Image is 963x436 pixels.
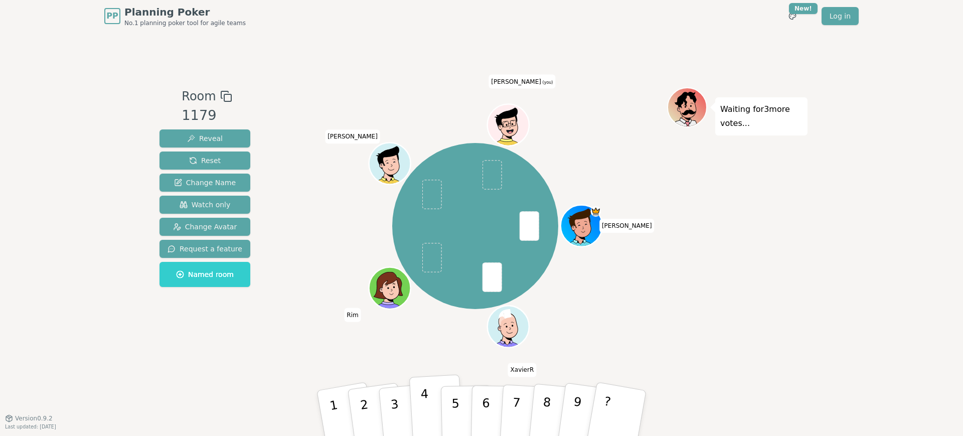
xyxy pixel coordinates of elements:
[176,269,234,279] span: Named room
[159,129,250,148] button: Reveal
[590,206,601,217] span: Arthur is the host
[182,105,232,126] div: 1179
[783,7,801,25] button: New!
[173,222,237,232] span: Change Avatar
[720,102,802,130] p: Waiting for 3 more votes...
[189,156,221,166] span: Reset
[159,152,250,170] button: Reset
[124,19,246,27] span: No.1 planning poker tool for agile teams
[124,5,246,19] span: Planning Poker
[489,75,555,89] span: Click to change your name
[489,105,528,144] button: Click to change your avatar
[159,218,250,236] button: Change Avatar
[187,133,223,143] span: Reveal
[159,174,250,192] button: Change Name
[106,10,118,22] span: PP
[5,424,56,429] span: Last updated: [DATE]
[15,414,53,422] span: Version 0.9.2
[159,262,250,287] button: Named room
[325,130,380,144] span: Click to change your name
[159,196,250,214] button: Watch only
[508,363,537,377] span: Click to change your name
[5,414,53,422] button: Version0.9.2
[174,178,236,188] span: Change Name
[344,308,361,322] span: Click to change your name
[168,244,242,254] span: Request a feature
[159,240,250,258] button: Request a feature
[822,7,859,25] a: Log in
[789,3,818,14] div: New!
[599,219,655,233] span: Click to change your name
[180,200,231,210] span: Watch only
[104,5,246,27] a: PPPlanning PokerNo.1 planning poker tool for agile teams
[182,87,216,105] span: Room
[541,80,553,85] span: (you)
